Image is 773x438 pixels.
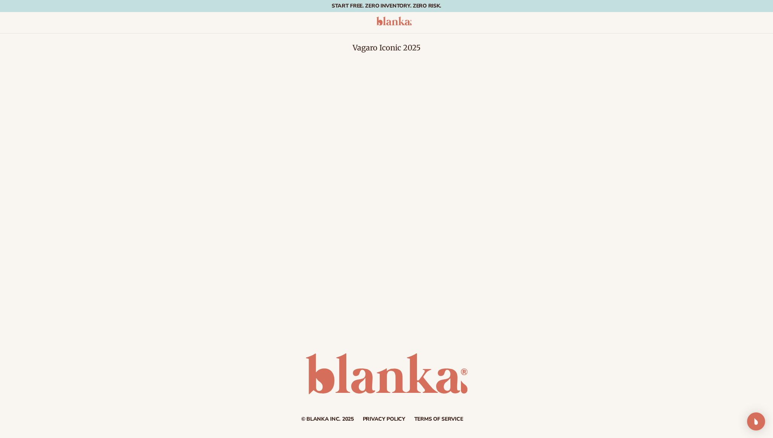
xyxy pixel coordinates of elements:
[301,415,354,423] small: © Blanka Inc. 2025
[363,417,405,422] a: Privacy policy
[376,17,412,29] a: logo
[747,412,765,430] div: Open Intercom Messenger
[332,3,441,9] p: Start free. zero inventory. zero risk.
[414,417,463,422] a: Terms of service
[21,67,752,270] iframe: Form
[21,44,752,52] h1: Vagaro Iconic 2025
[376,17,412,26] img: logo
